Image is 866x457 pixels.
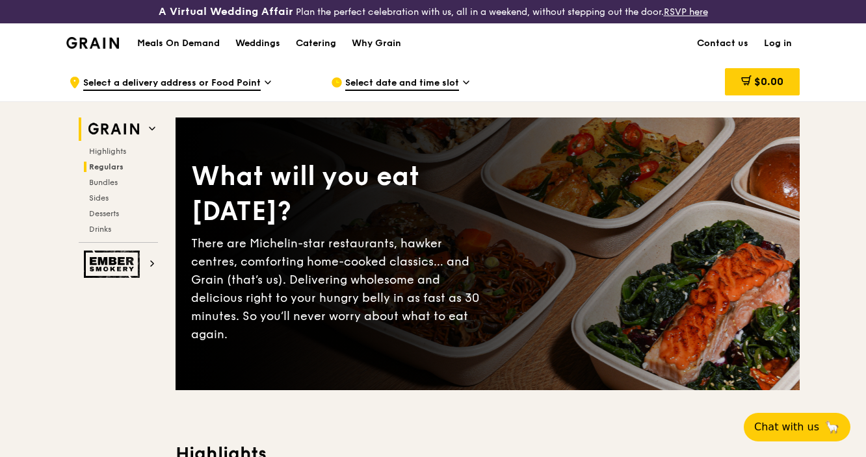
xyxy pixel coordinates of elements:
[235,24,280,63] div: Weddings
[228,24,288,63] a: Weddings
[345,77,459,91] span: Select date and time slot
[84,251,144,278] img: Ember Smokery web logo
[744,413,850,441] button: Chat with us🦙
[84,117,144,141] img: Grain web logo
[191,234,488,343] div: There are Michelin-star restaurants, hawker centres, comforting home-cooked classics… and Grain (...
[89,193,109,203] span: Sides
[191,159,488,229] div: What will you eat [DATE]?
[66,37,119,49] img: Grain
[288,24,344,63] a: Catering
[89,178,118,187] span: Bundles
[296,24,336,63] div: Catering
[824,419,840,435] span: 🦙
[754,419,819,435] span: Chat with us
[754,75,783,88] span: $0.00
[89,162,124,171] span: Regulars
[159,5,293,18] h3: A Virtual Wedding Affair
[83,77,261,91] span: Select a delivery address or Food Point
[66,23,119,62] a: GrainGrain
[89,225,111,234] span: Drinks
[689,24,756,63] a: Contact us
[144,5,722,18] div: Plan the perfect celebration with us, all in a weekend, without stepping out the door.
[89,147,126,156] span: Highlights
[664,6,708,18] a: RSVP here
[344,24,409,63] a: Why Grain
[756,24,800,63] a: Log in
[89,209,119,218] span: Desserts
[352,24,401,63] div: Why Grain
[137,37,220,50] h1: Meals On Demand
